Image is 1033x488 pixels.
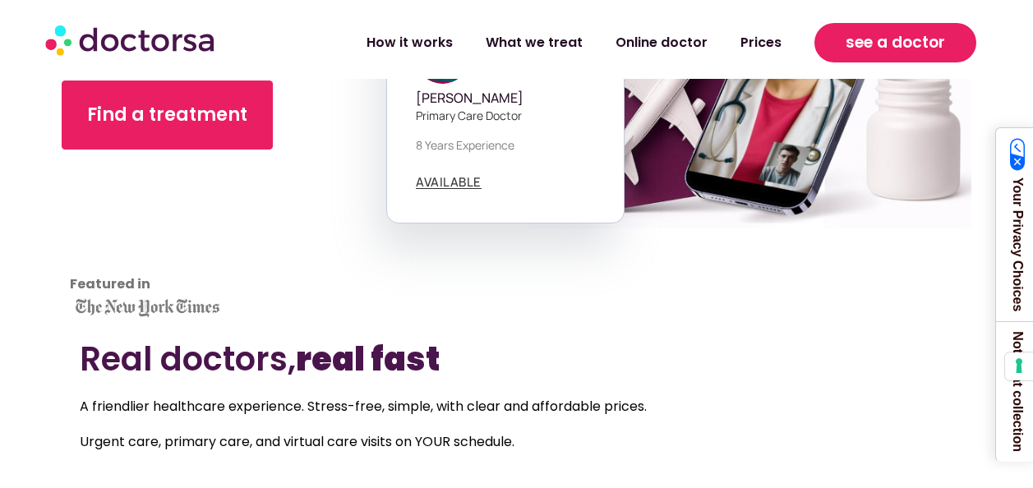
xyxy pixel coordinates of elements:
button: Your consent preferences for tracking technologies [1005,352,1033,380]
h2: Real doctors, [80,339,953,379]
nav: Menu [278,24,798,62]
p: Urgent care, primary care, and virtual care visits on YOUR schedule. [80,430,953,453]
h5: [PERSON_NAME] [416,90,595,106]
strong: Featured in [70,274,150,293]
p: A friendlier healthcare experience. Stress-free, simple, with clear and affordable prices. [80,395,953,418]
a: Prices [724,24,798,62]
iframe: Customer reviews powered by Trustpilot [70,174,218,297]
b: real fast [296,336,440,382]
p: Primary care doctor [416,107,595,124]
a: How it works [350,24,469,62]
p: 8 years experience [416,136,595,154]
span: see a doctor [846,30,945,56]
span: Find a treatment [87,102,247,128]
a: Find a treatment [62,81,273,150]
span: AVAILABLE [416,176,482,188]
a: Online doctor [599,24,724,62]
a: AVAILABLE [416,176,482,189]
a: see a doctor [814,23,976,62]
a: What we treat [469,24,599,62]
